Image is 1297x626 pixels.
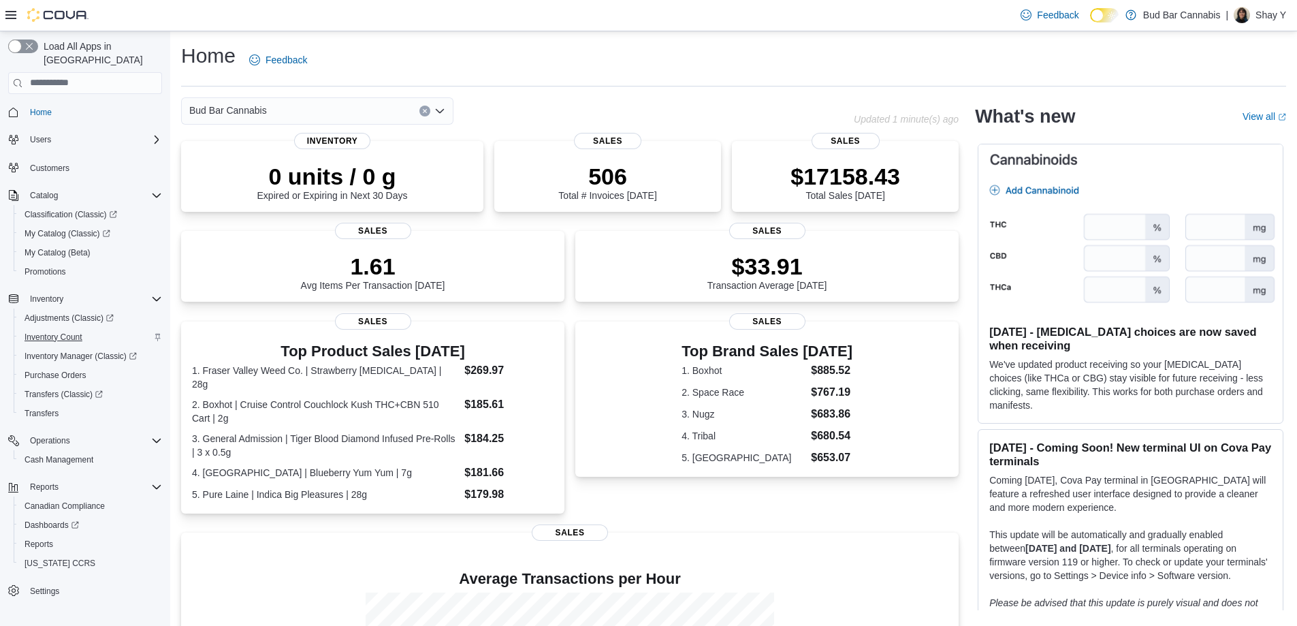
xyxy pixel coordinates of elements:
dd: $683.86 [811,406,852,422]
div: Expired or Expiring in Next 30 Days [257,163,408,201]
div: Transaction Average [DATE] [707,253,827,291]
a: [US_STATE] CCRS [19,555,101,572]
dt: 2. Space Race [682,386,805,399]
span: Promotions [19,264,162,280]
span: My Catalog (Classic) [19,225,162,242]
span: Operations [25,433,162,449]
span: Dashboards [25,520,79,531]
span: Settings [30,586,59,597]
span: Reports [19,536,162,552]
a: Cash Management [19,452,99,468]
span: Dark Mode [1090,22,1091,23]
span: Transfers (Classic) [19,386,162,403]
dt: 4. Tribal [682,429,805,443]
span: Catalog [25,187,162,204]
a: Promotions [19,264,71,280]
span: Users [25,131,162,148]
a: View allExternal link [1243,111,1286,122]
button: Clear input [419,106,430,116]
h3: Top Brand Sales [DATE] [682,343,852,360]
a: Inventory Manager (Classic) [14,347,167,366]
span: Customers [25,159,162,176]
span: Inventory Count [25,332,82,343]
button: Operations [3,431,167,450]
a: Adjustments (Classic) [14,309,167,328]
span: Inventory [25,291,162,307]
dt: 1. Fraser Valley Weed Co. | Strawberry [MEDICAL_DATA] | 28g [192,364,459,391]
span: Sales [335,313,411,330]
dd: $179.98 [464,486,554,503]
a: My Catalog (Classic) [19,225,116,242]
p: | [1226,7,1228,23]
span: Feedback [1037,8,1078,22]
span: Sales [729,313,805,330]
button: Purchase Orders [14,366,167,385]
span: Sales [574,133,642,149]
span: Inventory Manager (Classic) [25,351,137,362]
p: This update will be automatically and gradually enabled between , for all terminals operating on ... [989,528,1272,582]
span: My Catalog (Beta) [25,247,91,258]
p: $33.91 [707,253,827,280]
span: Reports [25,539,53,550]
span: Classification (Classic) [19,206,162,223]
button: Cash Management [14,450,167,469]
span: Dashboards [19,517,162,533]
p: Coming [DATE], Cova Pay terminal in [GEOGRAPHIC_DATA] will feature a refreshed user interface des... [989,473,1272,514]
span: Promotions [25,266,66,277]
span: Transfers [19,405,162,422]
span: Operations [30,435,70,446]
a: Feedback [1015,1,1084,29]
span: Classification (Classic) [25,209,117,220]
a: Customers [25,160,75,176]
a: Transfers (Classic) [14,385,167,404]
a: Canadian Compliance [19,498,110,514]
button: Inventory Count [14,328,167,347]
p: 1.61 [301,253,445,280]
a: Classification (Classic) [19,206,123,223]
span: Reports [25,479,162,495]
button: Reports [3,478,167,497]
dd: $185.61 [464,396,554,413]
button: Transfers [14,404,167,423]
span: Load All Apps in [GEOGRAPHIC_DATA] [38,40,162,67]
a: Transfers [19,405,64,422]
div: Avg Items Per Transaction [DATE] [301,253,445,291]
input: Dark Mode [1090,8,1119,22]
button: Canadian Compliance [14,497,167,516]
span: Adjustments (Classic) [25,313,114,324]
div: Shay Y [1234,7,1250,23]
p: 506 [558,163,656,190]
span: Purchase Orders [19,367,162,384]
button: Catalog [25,187,63,204]
dt: 4. [GEOGRAPHIC_DATA] | Blueberry Yum Yum | 7g [192,466,459,480]
button: Settings [3,581,167,601]
button: Inventory [3,289,167,309]
h3: Top Product Sales [DATE] [192,343,554,360]
a: Classification (Classic) [14,205,167,224]
em: Please be advised that this update is purely visual and does not impact payment functionality. [989,597,1258,622]
dd: $181.66 [464,465,554,481]
button: [US_STATE] CCRS [14,554,167,573]
button: Open list of options [434,106,445,116]
span: [US_STATE] CCRS [25,558,95,569]
button: Users [3,130,167,149]
h3: [DATE] - [MEDICAL_DATA] choices are now saved when receiving [989,325,1272,352]
h1: Home [181,42,236,69]
p: Shay Y [1255,7,1286,23]
span: Customers [30,163,69,174]
p: 0 units / 0 g [257,163,408,190]
svg: External link [1278,113,1286,121]
button: Home [3,102,167,122]
span: Users [30,134,51,145]
span: Inventory Manager (Classic) [19,348,162,364]
span: Inventory [294,133,370,149]
dt: 3. Nugz [682,407,805,421]
a: Purchase Orders [19,367,92,384]
a: My Catalog (Classic) [14,224,167,243]
div: Total # Invoices [DATE] [558,163,656,201]
span: Sales [812,133,880,149]
button: Operations [25,433,76,449]
dt: 5. Pure Laine | Indica Big Pleasures | 28g [192,488,459,501]
span: Transfers (Classic) [25,389,103,400]
button: Users [25,131,57,148]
